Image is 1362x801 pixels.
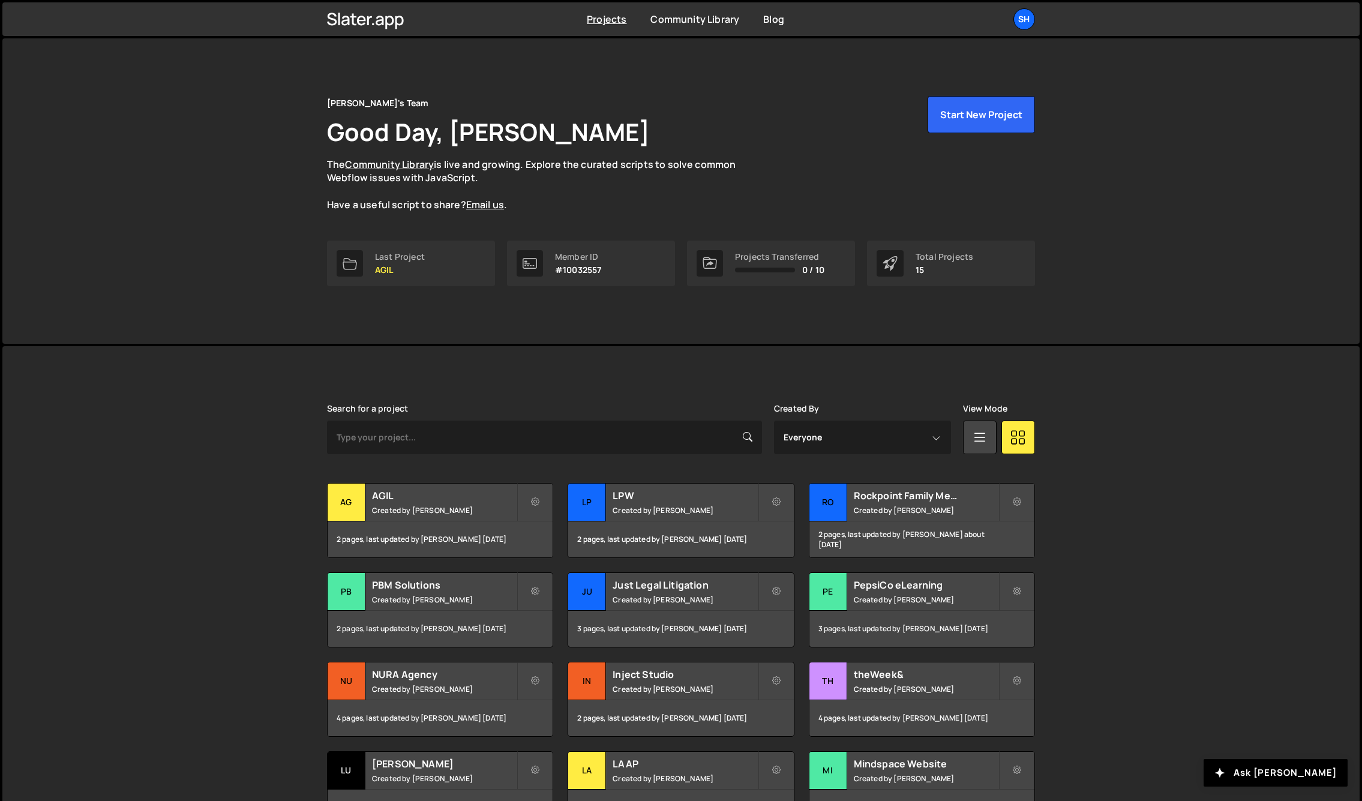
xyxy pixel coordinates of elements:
[568,484,606,521] div: LP
[568,611,793,647] div: 3 pages, last updated by [PERSON_NAME] [DATE]
[555,252,601,262] div: Member ID
[327,483,553,558] a: AG AGIL Created by [PERSON_NAME] 2 pages, last updated by [PERSON_NAME] [DATE]
[854,668,998,681] h2: theWeek&
[854,757,998,770] h2: Mindspace Website
[613,684,757,694] small: Created by [PERSON_NAME]
[809,572,1035,647] a: Pe PepsiCo eLearning Created by [PERSON_NAME] 3 pages, last updated by [PERSON_NAME] [DATE]
[854,595,998,605] small: Created by [PERSON_NAME]
[809,662,847,700] div: th
[568,662,606,700] div: In
[809,752,847,790] div: Mi
[345,158,434,171] a: Community Library
[854,505,998,515] small: Created by [PERSON_NAME]
[328,611,553,647] div: 2 pages, last updated by [PERSON_NAME] [DATE]
[568,572,794,647] a: Ju Just Legal Litigation Created by [PERSON_NAME] 3 pages, last updated by [PERSON_NAME] [DATE]
[613,489,757,502] h2: LPW
[613,505,757,515] small: Created by [PERSON_NAME]
[928,96,1035,133] button: Start New Project
[613,668,757,681] h2: Inject Studio
[328,700,553,736] div: 4 pages, last updated by [PERSON_NAME] [DATE]
[1013,8,1035,30] a: Sh
[1204,759,1348,787] button: Ask [PERSON_NAME]
[763,13,784,26] a: Blog
[568,662,794,737] a: In Inject Studio Created by [PERSON_NAME] 2 pages, last updated by [PERSON_NAME] [DATE]
[613,595,757,605] small: Created by [PERSON_NAME]
[802,265,824,275] span: 0 / 10
[327,404,408,413] label: Search for a project
[372,684,517,694] small: Created by [PERSON_NAME]
[613,757,757,770] h2: LAAP
[735,252,824,262] div: Projects Transferred
[854,684,998,694] small: Created by [PERSON_NAME]
[328,484,365,521] div: AG
[854,489,998,502] h2: Rockpoint Family Medicine
[375,252,425,262] div: Last Project
[613,578,757,592] h2: Just Legal Litigation
[327,421,762,454] input: Type your project...
[327,96,428,110] div: [PERSON_NAME]'s Team
[328,752,365,790] div: Lu
[372,757,517,770] h2: [PERSON_NAME]
[854,578,998,592] h2: PepsiCo eLearning
[774,404,820,413] label: Created By
[568,573,606,611] div: Ju
[568,752,606,790] div: LA
[328,662,365,700] div: NU
[372,595,517,605] small: Created by [PERSON_NAME]
[854,773,998,784] small: Created by [PERSON_NAME]
[568,700,793,736] div: 2 pages, last updated by [PERSON_NAME] [DATE]
[328,521,553,557] div: 2 pages, last updated by [PERSON_NAME] [DATE]
[327,241,495,286] a: Last Project AGIL
[327,572,553,647] a: PB PBM Solutions Created by [PERSON_NAME] 2 pages, last updated by [PERSON_NAME] [DATE]
[587,13,626,26] a: Projects
[372,578,517,592] h2: PBM Solutions
[613,773,757,784] small: Created by [PERSON_NAME]
[809,700,1034,736] div: 4 pages, last updated by [PERSON_NAME] [DATE]
[568,521,793,557] div: 2 pages, last updated by [PERSON_NAME] [DATE]
[568,483,794,558] a: LP LPW Created by [PERSON_NAME] 2 pages, last updated by [PERSON_NAME] [DATE]
[555,265,601,275] p: #10032557
[809,484,847,521] div: Ro
[372,505,517,515] small: Created by [PERSON_NAME]
[650,13,739,26] a: Community Library
[809,483,1035,558] a: Ro Rockpoint Family Medicine Created by [PERSON_NAME] 2 pages, last updated by [PERSON_NAME] abou...
[809,573,847,611] div: Pe
[963,404,1007,413] label: View Mode
[328,573,365,611] div: PB
[916,252,973,262] div: Total Projects
[372,773,517,784] small: Created by [PERSON_NAME]
[375,265,425,275] p: AGIL
[372,489,517,502] h2: AGIL
[809,521,1034,557] div: 2 pages, last updated by [PERSON_NAME] about [DATE]
[327,115,650,148] h1: Good Day, [PERSON_NAME]
[327,158,759,212] p: The is live and growing. Explore the curated scripts to solve common Webflow issues with JavaScri...
[809,662,1035,737] a: th theWeek& Created by [PERSON_NAME] 4 pages, last updated by [PERSON_NAME] [DATE]
[809,611,1034,647] div: 3 pages, last updated by [PERSON_NAME] [DATE]
[466,198,504,211] a: Email us
[327,662,553,737] a: NU NURA Agency Created by [PERSON_NAME] 4 pages, last updated by [PERSON_NAME] [DATE]
[372,668,517,681] h2: NURA Agency
[916,265,973,275] p: 15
